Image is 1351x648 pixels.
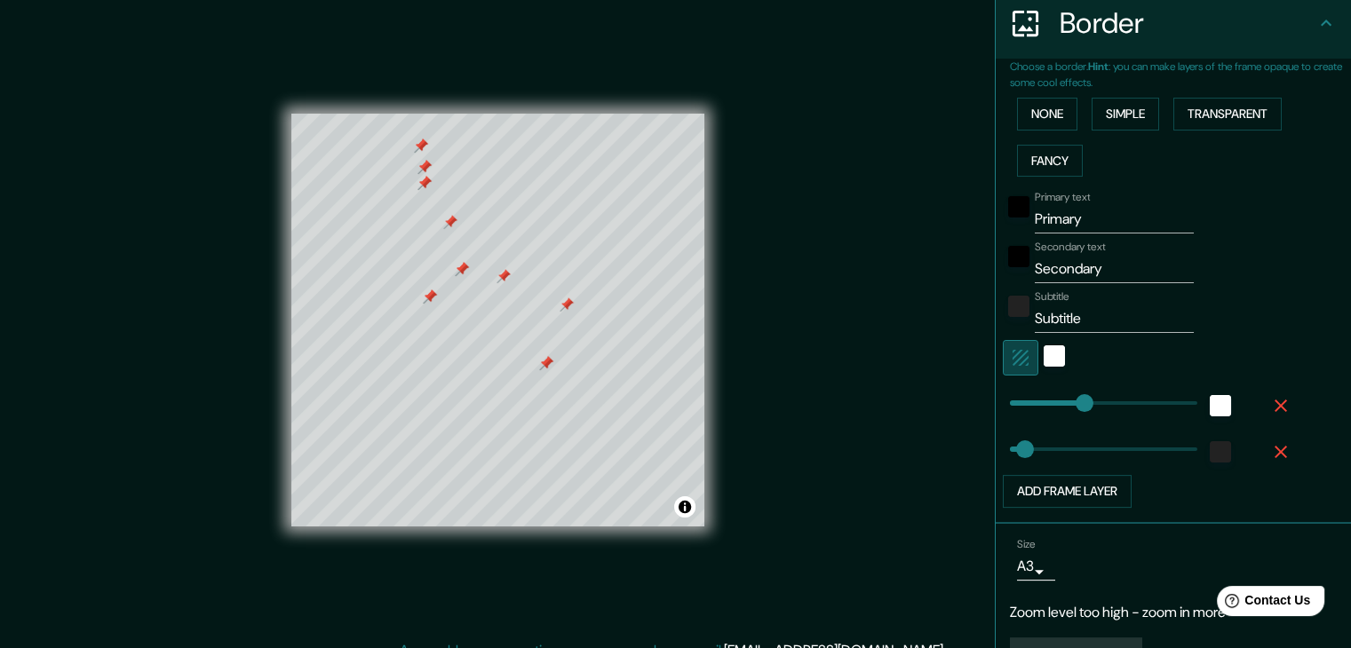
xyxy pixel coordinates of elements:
b: Hint [1088,59,1109,74]
p: Choose a border. : you can make layers of the frame opaque to create some cool effects. [1010,59,1351,91]
button: white [1210,395,1231,416]
button: black [1008,246,1029,267]
button: Toggle attribution [674,496,695,518]
button: color-222222 [1210,441,1231,462]
label: Primary text [1035,190,1090,205]
button: Transparent [1173,98,1282,130]
button: white [1044,345,1065,367]
label: Secondary text [1035,240,1106,255]
button: Add frame layer [1003,475,1132,508]
h4: Border [1060,5,1315,41]
button: None [1017,98,1077,130]
div: A3 [1017,552,1055,581]
button: Fancy [1017,145,1083,178]
button: color-222222 [1008,296,1029,317]
p: Zoom level too high - zoom in more [1010,602,1337,623]
button: Simple [1092,98,1159,130]
iframe: Help widget launcher [1193,579,1331,628]
button: black [1008,196,1029,217]
label: Subtitle [1035,289,1069,304]
label: Size [1017,536,1036,551]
